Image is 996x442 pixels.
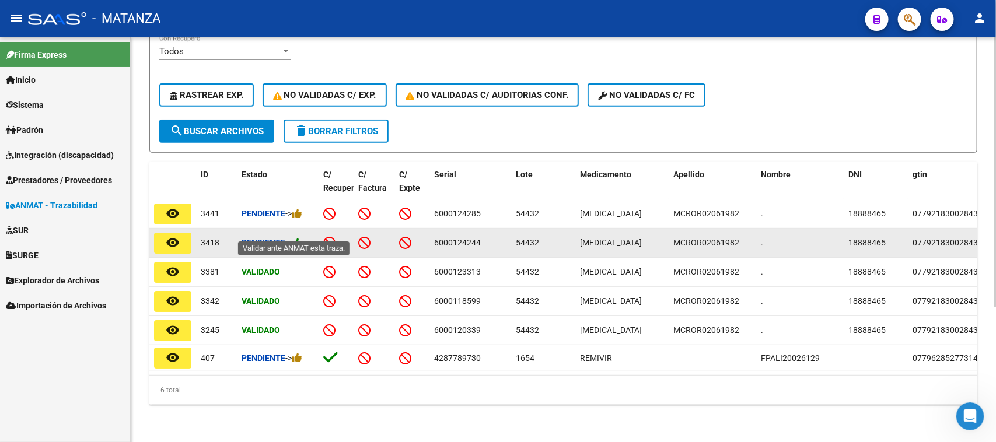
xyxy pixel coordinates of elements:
[580,267,642,276] span: [MEDICAL_DATA]
[588,83,705,107] button: No validadas c/ FC
[354,162,394,213] datatable-header-cell: C/ Factura
[580,353,612,363] span: REMIVIR
[323,170,359,192] span: C/ Recupero
[242,267,280,276] strong: Validado
[6,249,39,262] span: SURGE
[598,90,695,100] span: No validadas c/ FC
[242,296,280,306] strong: Validado
[149,376,977,405] div: 6 total
[761,353,820,363] span: FPALI20026129
[242,353,285,363] strong: Pendiente
[673,209,739,218] span: MCROR02061982
[913,170,927,179] span: gtin
[761,238,763,247] span: .
[761,296,763,306] span: .
[237,162,319,213] datatable-header-cell: Estado
[273,90,376,100] span: No Validadas c/ Exp.
[394,162,429,213] datatable-header-cell: C/ Expte
[913,238,978,247] span: 07792183002843
[844,162,908,213] datatable-header-cell: DNI
[848,170,862,179] span: DNI
[201,238,219,247] span: 3418
[580,170,631,179] span: Medicamento
[673,296,739,306] span: MCROR02061982
[673,325,739,335] span: MCROR02061982
[756,162,844,213] datatable-header-cell: Nombre
[575,162,669,213] datatable-header-cell: Medicamento
[285,353,302,363] span: ->
[973,11,987,25] mat-icon: person
[673,170,704,179] span: Apellido
[6,124,43,136] span: Padrón
[848,267,886,276] span: 18888465
[170,124,184,138] mat-icon: search
[848,238,886,247] span: 18888465
[913,267,978,276] span: 07792183002843
[294,126,378,136] span: Borrar Filtros
[242,325,280,335] strong: Validado
[913,353,978,363] span: 07796285277314
[848,325,886,335] span: 18888465
[396,83,579,107] button: No Validadas c/ Auditorias Conf.
[319,162,354,213] datatable-header-cell: C/ Recupero
[669,162,756,213] datatable-header-cell: Apellido
[434,170,456,179] span: Serial
[434,296,481,306] span: 6000118599
[6,48,67,61] span: Firma Express
[580,296,642,306] span: [MEDICAL_DATA]
[761,170,791,179] span: Nombre
[6,199,97,212] span: ANMAT - Trazabilidad
[6,99,44,111] span: Sistema
[166,206,180,220] mat-icon: remove_red_eye
[170,126,264,136] span: Buscar Archivos
[285,209,302,218] span: ->
[170,90,243,100] span: Rastrear Exp.
[201,209,219,218] span: 3441
[434,209,481,218] span: 6000124285
[6,149,114,162] span: Integración (discapacidad)
[848,209,886,218] span: 18888465
[580,209,642,218] span: [MEDICAL_DATA]
[429,162,511,213] datatable-header-cell: Serial
[201,296,219,306] span: 3342
[92,6,160,31] span: - MATANZA
[913,209,978,218] span: 07792183002843
[166,323,180,337] mat-icon: remove_red_eye
[761,209,763,218] span: .
[516,353,534,363] span: 1654
[196,162,237,213] datatable-header-cell: ID
[6,274,99,287] span: Explorador de Archivos
[516,296,539,306] span: 54432
[913,325,978,335] span: 07792183002843
[285,238,302,247] span: ->
[159,46,184,57] span: Todos
[6,73,36,86] span: Inicio
[434,267,481,276] span: 6000123313
[9,11,23,25] mat-icon: menu
[166,350,180,364] mat-icon: remove_red_eye
[516,325,539,335] span: 54432
[516,238,539,247] span: 54432
[358,170,387,192] span: C/ Factura
[399,170,420,192] span: C/ Expte
[761,325,763,335] span: .
[913,296,978,306] span: 07792183002843
[201,170,208,179] span: ID
[201,325,219,335] span: 3245
[201,267,219,276] span: 3381
[673,267,739,276] span: MCROR02061982
[242,170,267,179] span: Estado
[434,325,481,335] span: 6000120339
[159,120,274,143] button: Buscar Archivos
[580,325,642,335] span: [MEDICAL_DATA]
[284,120,389,143] button: Borrar Filtros
[159,83,254,107] button: Rastrear Exp.
[6,174,112,187] span: Prestadores / Proveedores
[673,238,739,247] span: MCROR02061982
[516,170,533,179] span: Lote
[848,296,886,306] span: 18888465
[166,294,180,308] mat-icon: remove_red_eye
[516,267,539,276] span: 54432
[516,209,539,218] span: 54432
[511,162,575,213] datatable-header-cell: Lote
